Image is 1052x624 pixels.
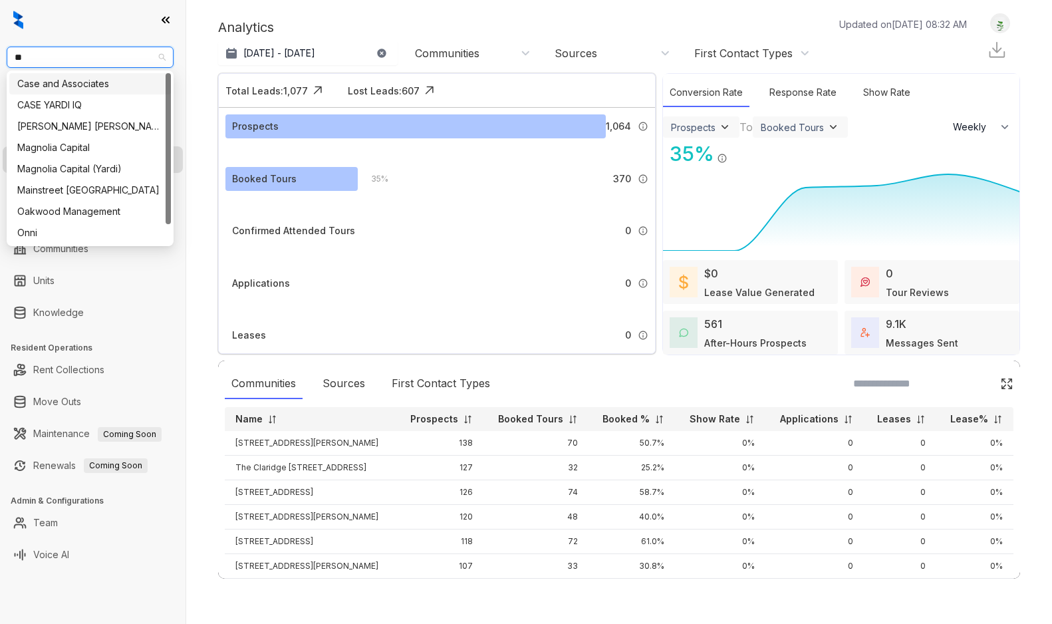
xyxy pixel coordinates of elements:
div: Case and Associates [9,73,171,94]
div: Sources [555,46,597,61]
div: Booked Tours [232,172,297,186]
td: 0% [675,505,765,530]
button: [DATE] - [DATE] [218,41,398,65]
td: 0 [765,505,864,530]
div: Magnolia Capital [9,137,171,158]
td: 0 [864,579,936,603]
li: Voice AI [3,542,183,568]
div: Magnolia Capital (Yardi) [17,162,163,176]
img: Info [638,121,648,132]
p: Show Rate [690,412,740,426]
img: AfterHoursConversations [679,328,688,338]
li: Knowledge [3,299,183,326]
p: [DATE] - [DATE] [243,47,315,60]
img: Info [638,226,648,236]
td: 40.0% [589,505,675,530]
img: sorting [843,414,853,424]
li: Units [3,267,183,294]
td: 0 [864,505,936,530]
p: Analytics [218,17,274,37]
div: 0 [886,265,893,281]
td: 0 [864,554,936,579]
div: Gates Hudson [9,116,171,137]
td: 61.0% [589,530,675,554]
img: Click Icon [420,80,440,100]
img: ViewFilterArrow [718,120,731,134]
img: TotalFum [860,328,870,337]
div: Applications [232,276,290,291]
td: 0 [864,431,936,456]
td: 33 [483,554,589,579]
li: Collections [3,178,183,205]
li: Team [3,510,183,536]
a: Move Outs [33,389,81,415]
td: 10 [483,579,589,603]
td: [STREET_ADDRESS][PERSON_NAME] [225,431,396,456]
td: 127 [396,456,483,480]
td: 0% [675,431,765,456]
img: Click Icon [1000,377,1013,390]
td: 0 [765,456,864,480]
img: sorting [745,414,755,424]
img: Info [717,153,727,164]
span: 0 [625,276,631,291]
li: Maintenance [3,420,183,447]
img: TourReviews [860,277,870,287]
div: Oakwood Management [17,204,163,219]
p: Lease% [950,412,988,426]
img: UserAvatar [991,17,1009,31]
div: Onni [17,226,163,240]
img: Info [638,174,648,184]
img: logo [13,11,23,29]
div: Total Leads: 1,077 [225,84,308,98]
span: 0 [625,328,631,343]
a: Units [33,267,55,294]
img: LeaseValue [679,274,688,290]
button: Weekly [945,115,1019,139]
td: The Claridge [STREET_ADDRESS] [225,456,396,480]
td: 0 [765,480,864,505]
a: Rent Collections [33,357,104,383]
td: 0% [675,530,765,554]
div: Lost Leads: 607 [348,84,420,98]
img: Download [987,40,1007,60]
td: 0 [864,456,936,480]
td: 0% [936,579,1013,603]
span: 1,064 [606,119,631,134]
a: Communities [33,235,88,262]
a: Voice AI [33,542,69,568]
td: [STREET_ADDRESS][PERSON_NAME] [225,554,396,579]
div: 35 % [663,139,714,169]
div: Show Rate [856,78,917,107]
td: 0% [936,456,1013,480]
span: Coming Soon [84,458,148,473]
li: Leads [3,89,183,116]
td: 30.8% [589,554,675,579]
div: To [739,119,753,135]
div: CASE YARDI IQ [17,98,163,112]
img: sorting [463,414,473,424]
td: 0% [936,530,1013,554]
td: 118 [396,530,483,554]
p: Booked % [602,412,650,426]
td: [STREET_ADDRESS] [225,530,396,554]
p: Leases [877,412,911,426]
div: $0 [704,265,718,281]
span: Weekly [953,120,993,134]
td: 88 [396,579,483,603]
td: 11.4% [589,579,675,603]
td: [STREET_ADDRESS][PERSON_NAME] [225,505,396,530]
td: 72 [483,530,589,554]
td: 0% [936,480,1013,505]
a: Team [33,510,58,536]
td: 0% [936,554,1013,579]
div: Messages Sent [886,336,958,350]
p: Name [235,412,263,426]
td: 0 [864,530,936,554]
td: [STREET_ADDRESS] [225,480,396,505]
img: ViewFilterArrow [827,120,840,134]
div: After-Hours Prospects [704,336,807,350]
div: Lease Value Generated [704,285,815,299]
p: Updated on [DATE] 08:32 AM [839,17,967,31]
div: Mainstreet Canada [9,180,171,201]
